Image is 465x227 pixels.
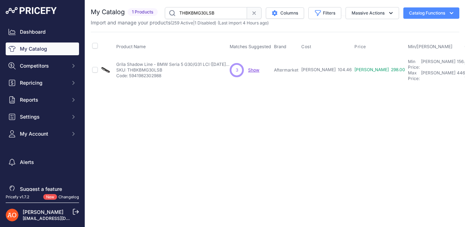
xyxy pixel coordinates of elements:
span: Matches Suggested [230,44,271,49]
button: My Account [6,127,79,140]
p: SKU: THBKBMG30LSB [116,67,230,73]
span: Competitors [20,62,66,69]
span: Price [354,44,366,50]
p: Import and manage your products [91,19,269,26]
a: My Catalog [6,42,79,55]
button: Columns [266,7,304,19]
button: Price [354,44,368,50]
span: New [43,194,57,200]
div: [PERSON_NAME] [421,59,455,70]
p: Aftermarket [274,67,298,73]
span: Brand [274,44,286,49]
a: Dashboard [6,25,79,38]
input: Search [165,7,247,19]
img: Pricefy Logo [6,7,57,14]
h2: My Catalog [91,7,125,17]
a: [PERSON_NAME] [23,209,63,215]
span: Repricing [20,79,66,86]
span: Min/[PERSON_NAME] [408,44,453,49]
a: Suggest a feature [6,183,79,195]
button: Settings [6,110,79,123]
span: 3 [236,67,238,73]
div: Min Price: [408,59,420,70]
span: Settings [20,113,66,120]
a: Show [248,67,259,73]
span: (Last import 4 Hours ago) [218,20,269,25]
a: [EMAIL_ADDRESS][DOMAIN_NAME] [23,216,97,221]
p: Grila Shadow Line - BMW Seria 5 G30/G31 LCI ([DATE]-[DATE]) [116,62,230,67]
a: 259 Active [172,20,193,25]
button: Massive Actions [346,7,399,19]
button: Catalog Functions [403,7,459,19]
nav: Sidebar [6,25,79,195]
p: Code: 5941982302988 [116,73,230,79]
span: [PERSON_NAME] 104.46 [301,67,352,72]
span: My Account [20,130,66,137]
span: 1 Products [128,8,158,16]
button: Competitors [6,59,79,72]
button: Cost [301,44,313,50]
a: 1 Disabled [195,20,215,25]
a: Changelog [58,194,79,199]
div: [PERSON_NAME] [421,70,455,81]
span: [PERSON_NAME] 298.00 [354,67,405,72]
button: Reports [6,93,79,106]
span: Cost [301,44,311,50]
span: Reports [20,96,66,103]
span: ( | ) [170,20,216,25]
button: Repricing [6,76,79,89]
span: Product Name [116,44,146,49]
div: Max Price: [408,70,420,81]
a: Alerts [6,156,79,169]
div: Pricefy v1.7.2 [6,194,29,200]
button: Filters [308,7,341,19]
